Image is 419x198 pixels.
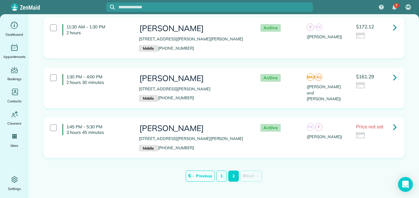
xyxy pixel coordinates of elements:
span: FV [307,123,314,131]
p: [STREET_ADDRESS][PERSON_NAME][PERSON_NAME] [139,136,248,142]
span: 7 [395,3,397,8]
span: More [10,142,18,149]
em: Page 2 [228,171,239,182]
a: Settings [2,175,26,192]
div: Pagination [44,170,404,182]
small: Mobile [139,95,158,102]
span: $172.12 [356,23,374,30]
p: [STREET_ADDRESS][PERSON_NAME][PERSON_NAME] [139,36,248,42]
div: 7 unread notifications [388,1,401,14]
img: icon_credit_card_neutral-3d9a980bd25ce6dbb0f2033d7200983694762465c175678fcbc2d8f4bc43548e.png [356,82,365,89]
a: Mobile[PHONE_NUMBER] [139,145,194,150]
span: Active [260,74,281,82]
a: Dashboard [2,20,26,38]
small: Mobile [139,145,158,152]
h4: 1:30 PM - 4:00 PM [62,74,130,85]
span: A1 [315,73,322,81]
p: [STREET_ADDRESS][PERSON_NAME] [139,86,248,92]
div: Open Intercom Messenger [398,177,413,192]
small: Mobile [139,45,158,52]
span: F [315,123,322,131]
h3: [PERSON_NAME] [139,24,248,33]
span: Contacts [7,98,21,104]
h4: 1:45 PM - 5:30 PM [62,124,130,135]
h3: [PERSON_NAME] [139,74,248,83]
span: NR [406,5,411,10]
a: Bookings [2,65,26,82]
span: Price not set [356,123,383,130]
p: 2 hours 30 minutes [66,80,130,85]
span: Bookings [7,76,22,82]
a: Appointments [2,43,26,60]
a: Mobile[PHONE_NUMBER] [139,95,194,100]
span: Active [260,124,281,132]
span: Dashboard [6,31,23,38]
img: icon_credit_card_neutral-3d9a980bd25ce6dbb0f2033d7200983694762465c175678fcbc2d8f4bc43548e.png [356,132,365,139]
span: F [307,23,314,31]
p: 2 hours [66,30,130,35]
span: Active [260,24,281,32]
svg: Focus search [110,5,115,10]
h4: 11:30 AM - 1:30 PM [62,24,130,35]
span: ([PERSON_NAME] and [PERSON_NAME]) [307,84,341,101]
a: Cleaners [2,109,26,126]
a: Page 1 [216,171,227,182]
span: MA3 [307,73,314,81]
p: 3 hours 45 minutes [66,130,130,135]
span: Next → [240,171,262,182]
a: Mobile[PHONE_NUMBER] [139,46,194,51]
span: Settings [8,186,21,192]
h3: [PERSON_NAME] [139,124,248,133]
img: icon_credit_card_neutral-3d9a980bd25ce6dbb0f2033d7200983694762465c175678fcbc2d8f4bc43548e.png [356,33,365,39]
a: ← Previous [186,171,215,182]
span: FV [315,23,322,31]
button: Focus search [106,5,115,10]
span: Cleaners [7,120,21,126]
a: Contacts [2,87,26,104]
span: ([PERSON_NAME]) [307,34,342,39]
span: Appointments [3,54,26,60]
span: $161.29 [356,73,374,80]
span: ([PERSON_NAME]) [307,134,342,139]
